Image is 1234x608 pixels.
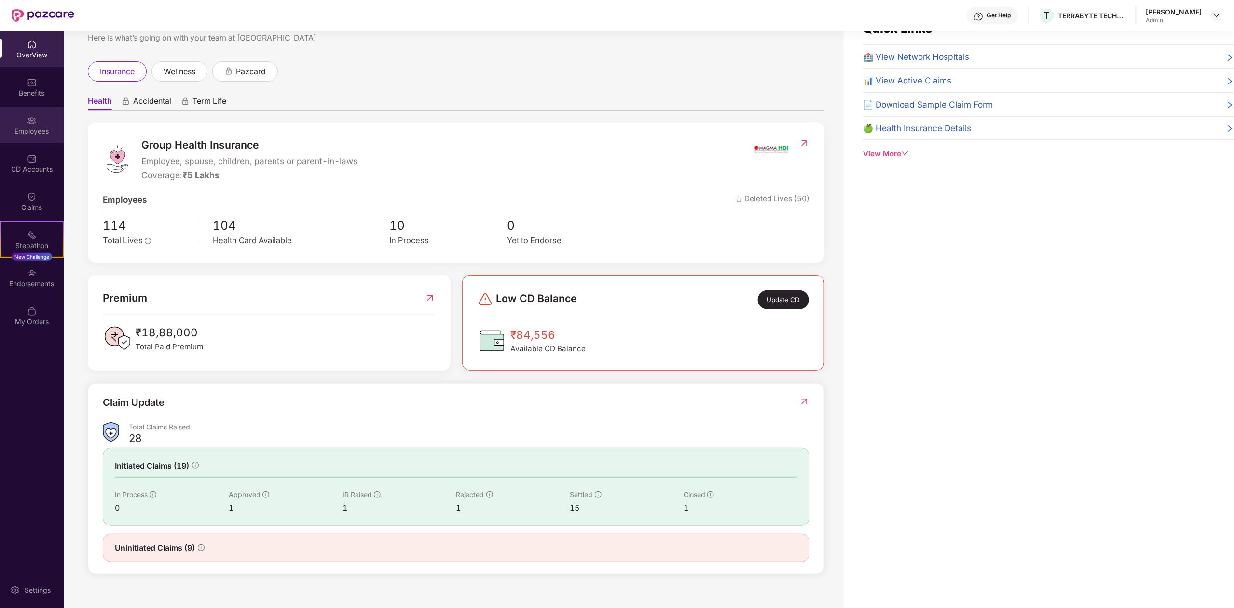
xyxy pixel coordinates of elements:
[456,502,570,514] div: 1
[262,491,269,498] span: info-circle
[27,306,37,316] img: svg+xml;base64,PHN2ZyBpZD0iTXlfT3JkZXJzIiBkYXRhLW5hbWU9Ik15IE9yZGVycyIgeG1sbnM9Imh0dHA6Ly93d3cudz...
[863,74,951,87] span: 📊 View Active Claims
[27,154,37,164] img: svg+xml;base64,PHN2ZyBpZD0iQ0RfQWNjb3VudHMiIGRhdGEtbmFtZT0iQ0QgQWNjb3VudHMiIHhtbG5zPSJodHRwOi8vd3...
[141,154,357,167] span: Employee, spouse, children, parents or parent-in-laws
[103,324,132,353] img: PaidPremiumIcon
[103,290,147,306] span: Premium
[390,235,507,247] div: In Process
[27,40,37,49] img: svg+xml;base64,PHN2ZyBpZD0iSG9tZSIgeG1sbnM9Imh0dHA6Ly93d3cudzMub3JnLzIwMDAvc3ZnIiB3aWR0aD0iMjAiIG...
[901,150,908,157] span: down
[103,145,132,174] img: logo
[141,168,357,181] div: Coverage:
[27,268,37,278] img: svg+xml;base64,PHN2ZyBpZD0iRW5kb3JzZW1lbnRzIiB4bWxucz0iaHR0cDovL3d3dy53My5vcmcvMjAwMC9zdmciIHdpZH...
[115,542,195,554] span: Uninitiated Claims (9)
[213,235,389,247] div: Health Card Available
[425,290,435,306] img: RedirectIcon
[1,241,63,250] div: Stepathon
[799,138,809,148] img: RedirectIcon
[1213,12,1220,19] img: svg+xml;base64,PHN2ZyBpZD0iRHJvcGRvd24tMzJ4MzIiIHhtbG5zPSJodHRwOi8vd3d3LnczLm9yZy8yMDAwL3N2ZyIgd2...
[374,491,381,498] span: info-circle
[100,66,135,78] span: insurance
[12,9,74,22] img: New Pazcare Logo
[27,192,37,202] img: svg+xml;base64,PHN2ZyBpZD0iQ2xhaW0iIHhtbG5zPSJodHRwOi8vd3d3LnczLm9yZy8yMDAwL3N2ZyIgd2lkdGg9IjIwIi...
[88,32,824,44] div: Here is what’s going on with your team at [GEOGRAPHIC_DATA]
[1226,52,1234,63] span: right
[1226,100,1234,111] span: right
[198,544,205,551] span: info-circle
[103,422,119,442] img: ClaimsSummaryIcon
[133,96,171,110] span: Accidental
[863,98,993,111] span: 📄 Download Sample Claim Form
[22,585,54,595] div: Settings
[192,462,199,469] span: info-circle
[863,122,971,135] span: 🍏 Health Insurance Details
[103,216,191,235] span: 114
[570,502,684,514] div: 15
[115,502,229,514] div: 0
[136,341,203,353] span: Total Paid Premium
[192,96,226,110] span: Term Life
[182,170,219,180] span: ₹5 Lakhs
[213,216,389,235] span: 104
[12,253,52,261] div: New Challenge
[390,216,507,235] span: 10
[736,193,809,206] span: Deleted Lives (50)
[129,422,809,431] div: Total Claims Raised
[987,12,1011,19] div: Get Help
[456,490,484,498] span: Rejected
[496,290,577,309] span: Low CD Balance
[236,66,266,78] span: pazcard
[1044,10,1050,21] span: T
[510,326,586,343] span: ₹84,556
[115,490,148,498] span: In Process
[115,460,189,472] span: Initiated Claims (19)
[478,291,493,307] img: svg+xml;base64,PHN2ZyBpZD0iRGFuZ2VyLTMyeDMyIiB4bWxucz0iaHR0cDovL3d3dy53My5vcmcvMjAwMC9zdmciIHdpZH...
[595,491,602,498] span: info-circle
[224,67,233,75] div: animation
[103,235,143,245] span: Total Lives
[486,491,493,498] span: info-circle
[758,290,809,309] div: Update CD
[343,490,372,498] span: IR Raised
[736,196,742,202] img: deleteIcon
[10,585,20,595] img: svg+xml;base64,PHN2ZyBpZD0iU2V0dGluZy0yMHgyMCIgeG1sbnM9Imh0dHA6Ly93d3cudzMub3JnLzIwMDAvc3ZnIiB3aW...
[799,397,809,406] img: RedirectIcon
[343,502,456,514] div: 1
[229,490,261,498] span: Approved
[863,50,969,63] span: 🏥 View Network Hospitals
[103,395,165,410] div: Claim Update
[507,235,625,247] div: Yet to Endorse
[974,12,984,21] img: svg+xml;base64,PHN2ZyBpZD0iSGVscC0zMngzMiIgeG1sbnM9Imh0dHA6Ly93d3cudzMub3JnLzIwMDAvc3ZnIiB3aWR0aD...
[684,502,797,514] div: 1
[164,66,195,78] span: wellness
[181,97,190,106] div: animation
[122,97,130,106] div: animation
[141,137,357,153] span: Group Health Insurance
[478,326,507,355] img: CDBalanceIcon
[27,230,37,240] img: svg+xml;base64,PHN2ZyB4bWxucz0iaHR0cDovL3d3dy53My5vcmcvMjAwMC9zdmciIHdpZHRoPSIyMSIgaGVpZ2h0PSIyMC...
[103,193,147,206] span: Employees
[507,216,625,235] span: 0
[27,116,37,125] img: svg+xml;base64,PHN2ZyBpZD0iRW1wbG95ZWVzIiB4bWxucz0iaHR0cDovL3d3dy53My5vcmcvMjAwMC9zdmciIHdpZHRoPS...
[707,491,714,498] span: info-circle
[1058,11,1126,20] div: TERRABYTE TECHNOLOGIES PRIVATE LIMITED
[136,324,203,341] span: ₹18,88,000
[1146,7,1202,16] div: [PERSON_NAME]
[510,343,586,355] span: Available CD Balance
[150,491,156,498] span: info-circle
[754,137,790,161] img: insurerIcon
[863,148,1234,160] div: View More
[88,96,112,110] span: Health
[1226,76,1234,87] span: right
[1226,124,1234,135] span: right
[684,490,705,498] span: Closed
[129,431,142,445] div: 28
[145,238,151,244] span: info-circle
[570,490,593,498] span: Settled
[229,502,343,514] div: 1
[1146,16,1202,24] div: Admin
[27,78,37,87] img: svg+xml;base64,PHN2ZyBpZD0iQmVuZWZpdHMiIHhtbG5zPSJodHRwOi8vd3d3LnczLm9yZy8yMDAwL3N2ZyIgd2lkdGg9Ij...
